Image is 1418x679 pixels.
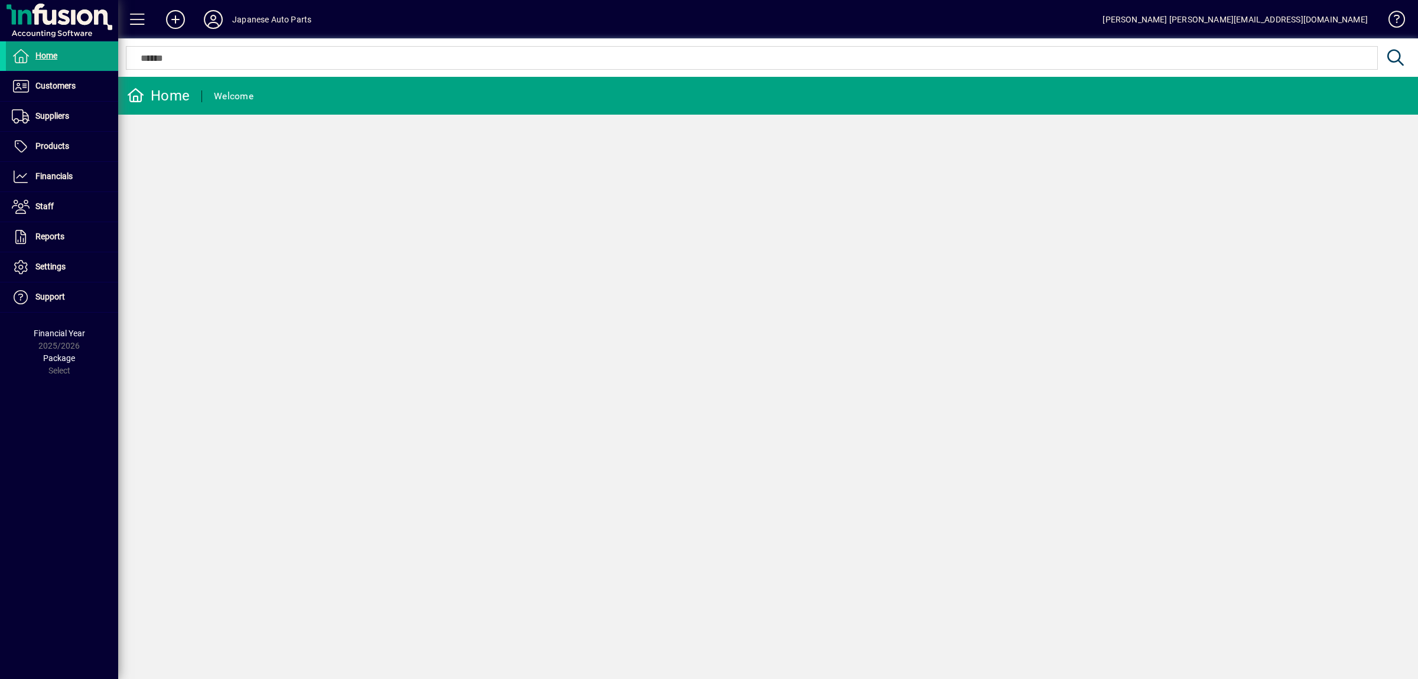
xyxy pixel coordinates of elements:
[6,102,118,131] a: Suppliers
[35,171,73,181] span: Financials
[232,10,311,29] div: Japanese Auto Parts
[35,232,64,241] span: Reports
[1380,2,1403,41] a: Knowledge Base
[35,202,54,211] span: Staff
[6,252,118,282] a: Settings
[194,9,232,30] button: Profile
[6,132,118,161] a: Products
[35,141,69,151] span: Products
[127,86,190,105] div: Home
[35,111,69,121] span: Suppliers
[6,72,118,101] a: Customers
[35,262,66,271] span: Settings
[214,87,253,106] div: Welcome
[6,162,118,191] a: Financials
[35,81,76,90] span: Customers
[43,353,75,363] span: Package
[6,222,118,252] a: Reports
[6,192,118,222] a: Staff
[157,9,194,30] button: Add
[6,282,118,312] a: Support
[1102,10,1368,29] div: [PERSON_NAME] [PERSON_NAME][EMAIL_ADDRESS][DOMAIN_NAME]
[34,329,85,338] span: Financial Year
[35,292,65,301] span: Support
[35,51,57,60] span: Home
